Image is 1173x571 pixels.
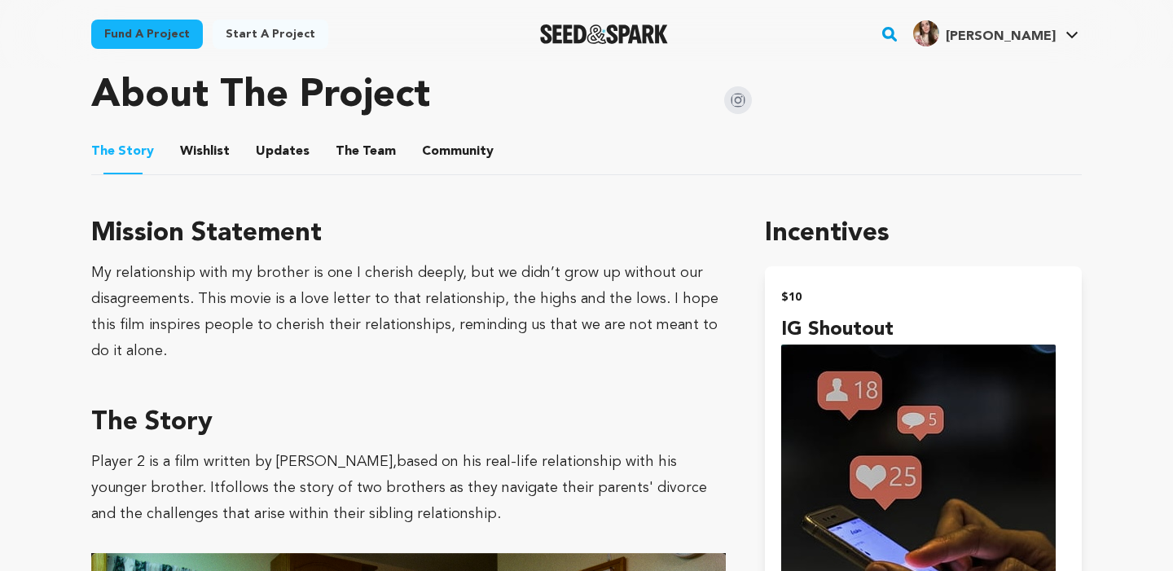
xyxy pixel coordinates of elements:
[781,286,1065,309] h2: $10
[91,142,115,161] span: The
[213,20,328,49] a: Start a project
[256,142,310,161] span: Updates
[91,20,203,49] a: Fund a project
[913,20,939,46] img: 49ea85186ea593a2.jpg
[540,24,668,44] img: Seed&Spark Logo Dark Mode
[336,142,396,161] span: Team
[765,214,1082,253] h1: Incentives
[913,20,1056,46] div: Zoë Rose B.'s Profile
[910,17,1082,51] span: Zoë Rose B.'s Profile
[946,30,1056,43] span: [PERSON_NAME]
[781,315,1065,345] h4: IG Shoutout
[724,86,752,114] img: Seed&Spark Instagram Icon
[910,17,1082,46] a: Zoë Rose B.'s Profile
[180,142,230,161] span: Wishlist
[91,77,430,116] h1: About The Project
[336,142,359,161] span: The
[91,449,726,527] p: Player 2 is a film written by [PERSON_NAME], follows the story of two brothers as they navigate t...
[91,142,154,161] span: Story
[91,403,726,442] h3: The Story
[91,455,677,495] span: based on his real-life relationship with his younger brother. It
[91,214,726,253] h3: Mission Statement
[540,24,668,44] a: Seed&Spark Homepage
[91,260,726,364] div: My relationship with my brother is one I cherish deeply, but we didn’t grow up without our disagr...
[422,142,494,161] span: Community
